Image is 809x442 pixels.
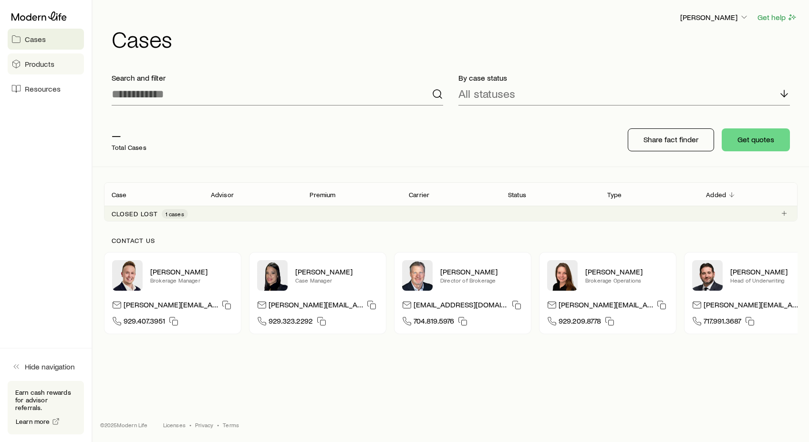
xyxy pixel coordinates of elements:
[414,300,508,313] p: [EMAIL_ADDRESS][DOMAIN_NAME]
[124,300,218,313] p: [PERSON_NAME][EMAIL_ADDRESS][DOMAIN_NAME]
[547,260,578,291] img: Ellen Wall
[269,316,313,329] span: 929.323.2292
[607,191,622,199] p: Type
[8,29,84,50] a: Cases
[25,59,54,69] span: Products
[112,191,127,199] p: Case
[269,300,363,313] p: [PERSON_NAME][EMAIL_ADDRESS][DOMAIN_NAME]
[295,276,378,284] p: Case Manager
[211,191,234,199] p: Advisor
[440,267,523,276] p: [PERSON_NAME]
[195,421,213,429] a: Privacy
[166,210,184,218] span: 1 cases
[16,418,50,425] span: Learn more
[150,267,233,276] p: [PERSON_NAME]
[112,210,158,218] p: Closed lost
[295,267,378,276] p: [PERSON_NAME]
[150,276,233,284] p: Brokerage Manager
[8,381,84,434] div: Earn cash rewards for advisor referrals.Learn more
[25,84,61,94] span: Resources
[692,260,723,291] img: Bryan Simmons
[680,12,749,22] p: [PERSON_NAME]
[100,421,148,429] p: © 2025 Modern Life
[25,362,75,371] span: Hide navigation
[8,356,84,377] button: Hide navigation
[508,191,526,199] p: Status
[704,316,741,329] span: 717.991.3687
[15,389,76,411] p: Earn cash rewards for advisor referrals.
[112,144,146,151] p: Total Cases
[8,53,84,74] a: Products
[217,421,219,429] span: •
[124,316,165,329] span: 929.407.3951
[112,73,443,83] p: Search and filter
[257,260,288,291] img: Elana Hasten
[112,27,798,50] h1: Cases
[223,421,239,429] a: Terms
[458,73,790,83] p: By case status
[458,87,515,100] p: All statuses
[189,421,191,429] span: •
[414,316,454,329] span: 704.819.5976
[559,316,601,329] span: 929.209.8778
[585,276,668,284] p: Brokerage Operations
[680,12,749,23] button: [PERSON_NAME]
[8,78,84,99] a: Resources
[112,237,790,244] p: Contact us
[628,128,714,151] button: Share fact finder
[722,128,790,151] button: Get quotes
[112,260,143,291] img: Derek Wakefield
[704,300,798,313] p: [PERSON_NAME][EMAIL_ADDRESS][DOMAIN_NAME]
[104,182,798,221] div: Client cases
[25,34,46,44] span: Cases
[757,12,798,23] button: Get help
[643,135,698,144] p: Share fact finder
[402,260,433,291] img: Trey Wall
[310,191,335,199] p: Premium
[706,191,726,199] p: Added
[112,128,146,142] p: —
[163,421,186,429] a: Licenses
[585,267,668,276] p: [PERSON_NAME]
[559,300,653,313] p: [PERSON_NAME][EMAIL_ADDRESS][DOMAIN_NAME]
[440,276,523,284] p: Director of Brokerage
[409,191,429,199] p: Carrier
